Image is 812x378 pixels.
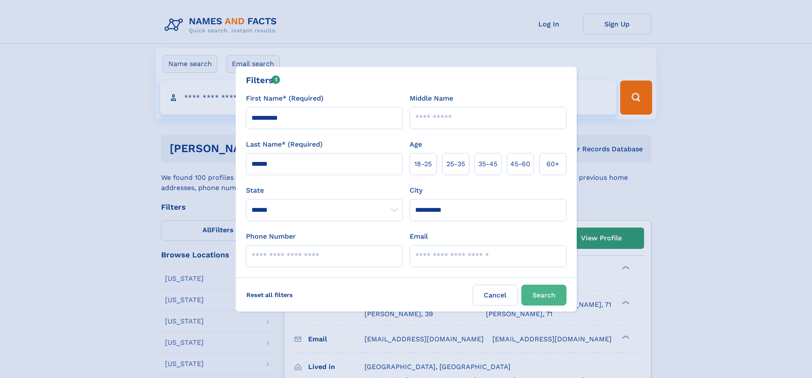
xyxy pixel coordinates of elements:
[446,159,465,169] span: 25‑35
[246,93,324,104] label: First Name* (Required)
[510,159,530,169] span: 45‑60
[246,74,280,87] div: Filters
[414,159,432,169] span: 18‑25
[546,159,559,169] span: 60+
[410,185,422,196] label: City
[246,139,323,150] label: Last Name* (Required)
[410,93,453,104] label: Middle Name
[246,231,296,242] label: Phone Number
[478,159,497,169] span: 35‑45
[246,185,403,196] label: State
[410,139,422,150] label: Age
[521,285,566,306] button: Search
[241,285,298,305] label: Reset all filters
[410,231,428,242] label: Email
[473,285,518,306] label: Cancel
